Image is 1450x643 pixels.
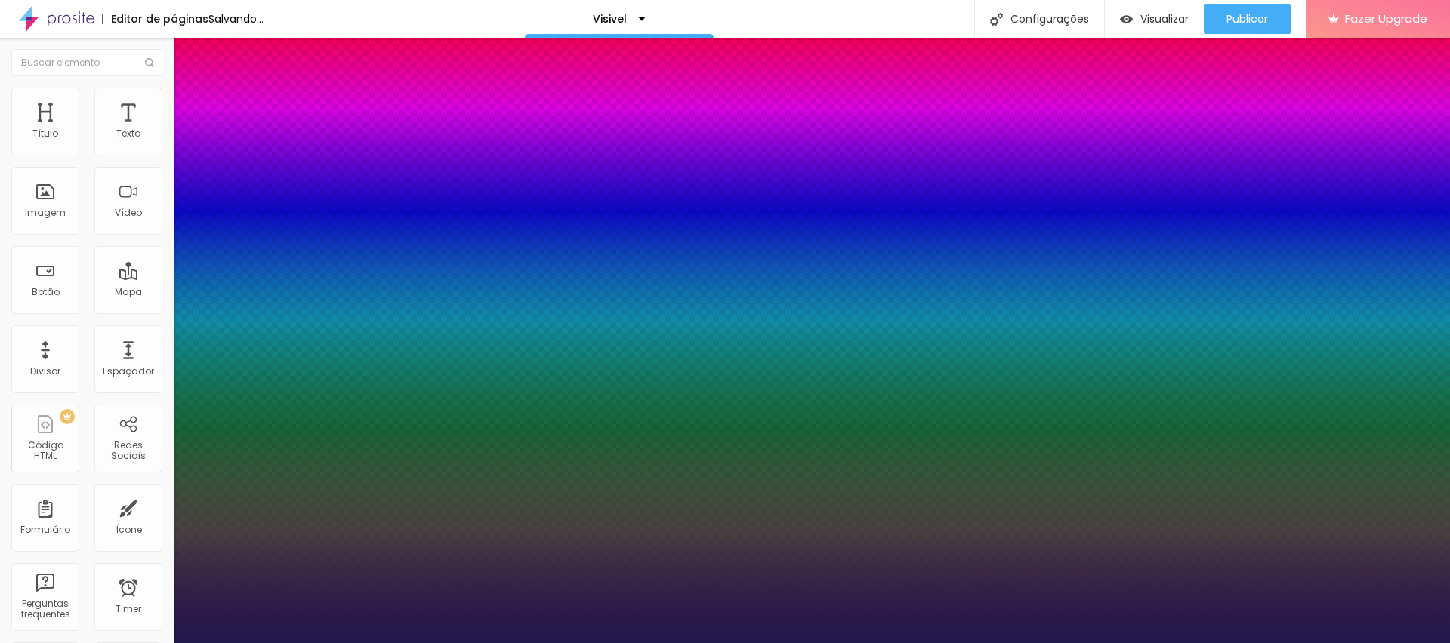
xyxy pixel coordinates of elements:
div: Perguntas frequentes [15,598,75,620]
button: Publicar [1204,4,1291,34]
div: Botão [32,287,60,297]
div: Timer [116,604,141,614]
div: Espaçador [103,366,154,377]
img: view-1.svg [1120,13,1133,26]
div: Formulário [20,525,70,535]
div: Redes Sociais [98,440,158,462]
span: Publicar [1226,13,1268,25]
div: Vídeo [115,208,142,218]
p: Visivel [593,14,627,24]
div: Divisor [30,366,60,377]
div: Imagem [25,208,66,218]
input: Buscar elemento [11,49,162,76]
div: Editor de páginas [102,14,208,24]
button: Visualizar [1105,4,1204,34]
div: Ícone [116,525,142,535]
span: Fazer Upgrade [1345,12,1427,25]
div: Mapa [115,287,142,297]
div: Texto [116,128,140,139]
div: Salvando... [208,14,264,24]
img: Icone [145,58,154,67]
img: Icone [990,13,1003,26]
span: Visualizar [1140,13,1189,25]
div: Código HTML [15,440,75,462]
div: Título [32,128,58,139]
